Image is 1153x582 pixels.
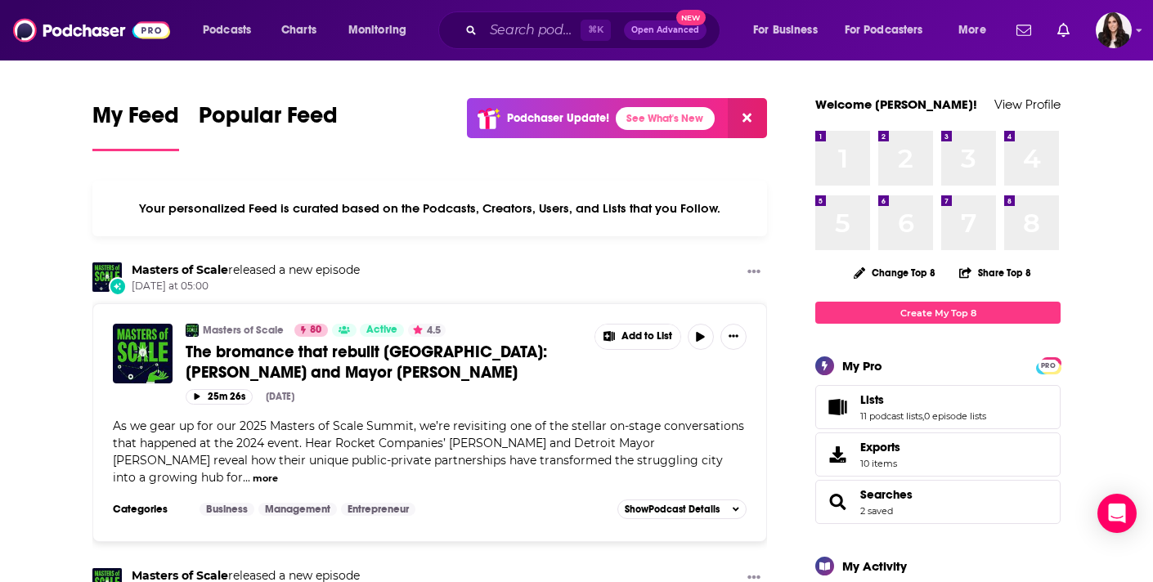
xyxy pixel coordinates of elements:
img: Podchaser - Follow, Share and Rate Podcasts [13,15,170,46]
a: Exports [815,432,1061,477]
div: Open Intercom Messenger [1097,494,1137,533]
span: New [676,10,706,25]
div: [DATE] [266,391,294,402]
button: open menu [191,17,272,43]
a: Management [258,503,337,516]
button: 25m 26s [186,389,253,405]
a: Charts [271,17,326,43]
a: Masters of Scale [132,262,228,277]
button: more [253,472,278,486]
span: Searches [815,480,1061,524]
a: 80 [294,324,328,337]
span: Add to List [621,330,672,342]
a: Show notifications dropdown [1051,16,1076,44]
a: The bromance that rebuilt [GEOGRAPHIC_DATA]: [PERSON_NAME] and Mayor [PERSON_NAME] [186,342,583,383]
span: Open Advanced [631,26,699,34]
a: Searches [821,490,854,513]
span: 10 items [860,458,900,469]
span: Lists [860,392,884,407]
span: Exports [860,440,900,454]
span: Charts [281,19,316,42]
button: 4.5 [408,324,446,337]
span: PRO [1039,360,1058,372]
div: My Pro [842,358,882,374]
button: open menu [947,17,1007,43]
span: Monitoring [348,19,406,42]
span: ⌘ K [581,20,611,41]
span: My Feed [92,101,179,139]
span: More [958,19,986,42]
a: View Profile [994,96,1061,112]
div: Your personalized Feed is curated based on the Podcasts, Creators, Users, and Lists that you Follow. [92,181,767,236]
span: ... [243,470,250,485]
button: open menu [742,17,838,43]
button: Open AdvancedNew [624,20,707,40]
span: Show Podcast Details [625,504,720,515]
a: PRO [1039,359,1058,371]
span: As we gear up for our 2025 Masters of Scale Summit, we’re revisiting one of the stellar on-stage ... [113,419,744,485]
span: Podcasts [203,19,251,42]
a: Searches [860,487,913,502]
button: open menu [834,17,947,43]
button: open menu [337,17,428,43]
span: Exports [821,443,854,466]
span: For Podcasters [845,19,923,42]
div: Search podcasts, credits, & more... [454,11,736,49]
button: ShowPodcast Details [617,499,747,519]
span: Popular Feed [199,101,338,139]
a: Active [360,324,404,337]
span: Lists [815,385,1061,429]
button: Show profile menu [1096,12,1132,48]
span: The bromance that rebuilt [GEOGRAPHIC_DATA]: [PERSON_NAME] and Mayor [PERSON_NAME] [186,342,547,383]
a: Business [200,503,254,516]
span: For Business [753,19,818,42]
img: Masters of Scale [186,324,199,337]
button: Share Top 8 [958,257,1032,289]
a: See What's New [616,107,715,130]
div: New Episode [109,277,127,295]
button: Show More Button [741,262,767,283]
h3: Categories [113,503,186,516]
a: 0 episode lists [924,410,986,422]
a: Popular Feed [199,101,338,151]
a: Lists [821,396,854,419]
span: Logged in as RebeccaShapiro [1096,12,1132,48]
span: [DATE] at 05:00 [132,280,360,293]
a: Lists [860,392,986,407]
a: Entrepreneur [341,503,415,516]
h3: released a new episode [132,262,360,278]
a: Create My Top 8 [815,302,1061,324]
span: 80 [310,322,321,338]
span: Active [366,322,397,338]
a: 11 podcast lists [860,410,922,422]
button: Show More Button [720,324,747,350]
button: Change Top 8 [844,262,945,283]
img: The bromance that rebuilt Detroit: Dan Gilbert and Mayor Mike Duggan [113,324,173,383]
a: 2 saved [860,505,893,517]
img: Masters of Scale [92,262,122,292]
a: Masters of Scale [203,324,284,337]
a: My Feed [92,101,179,151]
p: Podchaser Update! [507,111,609,125]
img: User Profile [1096,12,1132,48]
a: Show notifications dropdown [1010,16,1038,44]
span: , [922,410,924,422]
input: Search podcasts, credits, & more... [483,17,581,43]
div: My Activity [842,558,907,574]
button: Show More Button [595,325,680,349]
a: Welcome [PERSON_NAME]! [815,96,977,112]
